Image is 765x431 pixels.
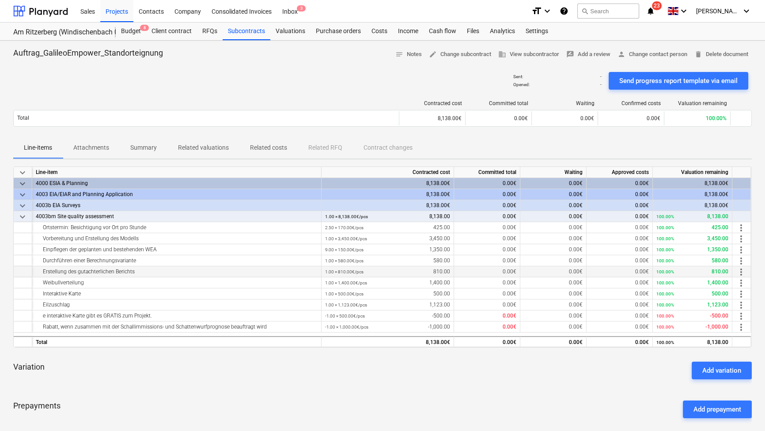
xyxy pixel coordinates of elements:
small: 100.00% [656,247,674,252]
span: 0.00€ [569,324,583,330]
div: 8,138.00€ [399,111,465,125]
p: Total [17,114,29,122]
span: 0.00€ [569,302,583,308]
span: more_vert [736,245,746,255]
div: 425.00 [325,222,450,233]
div: 500.00 [656,288,728,299]
span: 0.00€ [635,313,649,319]
small: -1.00 × 500.00€ / pcs [325,314,365,318]
div: Committed total [469,100,528,106]
div: Vorbereitung und Erstellung des Modells [36,233,318,244]
span: more_vert [736,234,746,244]
div: Purchase orders [311,23,366,40]
small: 100.00% [656,258,674,263]
span: 0.00€ [635,268,649,275]
small: 100.00% [656,280,674,285]
div: 0.00€ [587,178,653,189]
div: Total [32,336,322,347]
span: 0.00€ [635,257,649,264]
span: 0.00€ [503,235,516,242]
div: 0.00€ [587,200,653,211]
div: Waiting [535,100,595,106]
span: 0.00€ [569,246,583,253]
a: Budget8 [116,23,146,40]
small: 100.00% [656,340,674,345]
small: 9.00 × 150.00€ / pcs [325,247,364,252]
span: delete [694,50,702,58]
small: 1.00 × 580.00€ / pcs [325,258,364,263]
div: 1,123.00 [656,299,728,310]
span: 0.00€ [569,213,583,219]
button: Send progress report template via email [609,72,748,90]
div: 8,138.00€ [653,200,732,211]
span: keyboard_arrow_down [17,200,28,211]
div: 0.00€ [454,178,520,189]
div: 0.00€ [587,189,653,200]
span: 0.00€ [503,257,516,264]
span: 0.00€ [569,291,583,297]
p: Variation [13,362,45,372]
a: Client contract [146,23,197,40]
span: notes [395,50,403,58]
div: Add prepayment [693,404,741,415]
div: 3,450.00 [656,233,728,244]
span: 0.00€ [635,224,649,231]
span: 0.00€ [503,268,516,275]
span: keyboard_arrow_down [17,189,28,200]
span: Delete document [694,49,748,60]
a: Settings [520,23,553,40]
p: Sent : [513,74,523,79]
div: Valuation remaining [668,100,727,106]
span: 0.00€ [503,280,516,286]
span: 0.00€ [503,246,516,253]
small: 1.00 × 1,123.00€ / pcs [325,302,367,307]
a: Income [393,23,424,40]
button: View subcontractor [495,48,563,61]
div: Budget [116,23,146,40]
div: 1,350.00 [325,244,450,255]
small: 100.00% [656,302,674,307]
div: Cash flow [424,23,462,40]
div: Add variation [702,365,741,376]
button: Search [577,4,639,19]
span: 0.00€ [635,235,649,242]
div: Erstellung des gutachterlichen Berichts [36,266,318,277]
div: 0.00€ [454,189,520,200]
span: business [498,50,506,58]
div: Analytics [485,23,520,40]
div: 1,400.00 [656,277,728,288]
p: Auftrag_GalileoEmpower_Standorteignung [13,48,163,58]
div: 0.00€ [520,189,587,200]
span: 0.00€ [514,115,528,121]
div: 425.00 [656,222,728,233]
small: 100.00% [656,325,674,329]
span: 0.00€ [503,324,516,330]
div: 8,138.00€ [322,200,454,211]
small: 100.00% [656,214,674,219]
small: 100.00% [656,225,674,230]
div: Contracted cost [322,167,454,178]
p: - [600,82,602,87]
span: [PERSON_NAME] [696,8,740,15]
span: 100.00% [706,115,727,121]
div: Eilzuschlag [36,299,318,310]
span: more_vert [736,278,746,288]
span: more_vert [736,289,746,299]
span: 0.00€ [635,246,649,253]
div: Einpflegen der geplanten und bestehenden WEA [36,244,318,255]
div: -1,000.00 [325,321,450,333]
button: Delete document [691,48,752,61]
p: Attachments [73,143,109,152]
span: 0.00€ [503,291,516,297]
div: Approved costs [587,167,653,178]
div: Waiting [520,167,587,178]
small: 100.00% [656,236,674,241]
i: notifications [646,6,655,16]
div: 0.00€ [520,178,587,189]
span: 0.00€ [569,235,583,242]
div: Interaktive Karte [36,288,318,299]
div: Costs [366,23,393,40]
